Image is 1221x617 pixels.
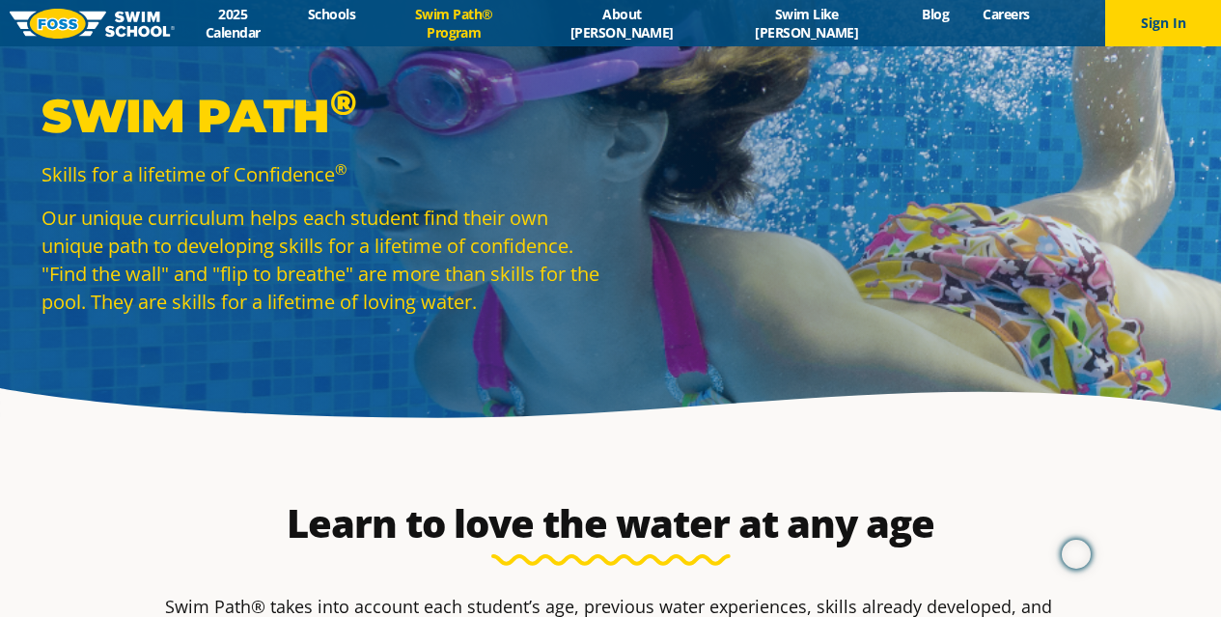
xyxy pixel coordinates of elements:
a: Swim Like [PERSON_NAME] [708,5,905,42]
sup: ® [335,159,347,179]
a: Blog [905,5,966,23]
a: Schools [291,5,373,23]
img: FOSS Swim School Logo [10,9,175,39]
p: Our unique curriculum helps each student find their own unique path to developing skills for a li... [42,204,601,316]
sup: ® [330,81,356,124]
a: Careers [966,5,1046,23]
h2: Learn to love the water at any age [155,500,1067,547]
a: 2025 Calendar [175,5,291,42]
p: Swim Path [42,87,601,145]
a: About [PERSON_NAME] [536,5,708,42]
p: Skills for a lifetime of Confidence [42,160,601,188]
a: Swim Path® Program [373,5,536,42]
